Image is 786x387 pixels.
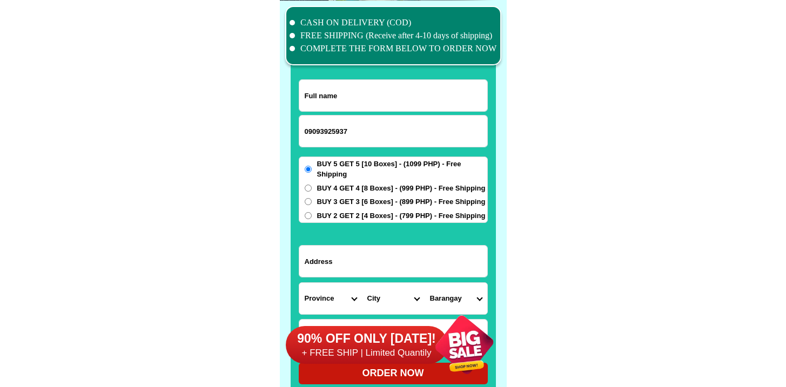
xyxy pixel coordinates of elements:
input: BUY 5 GET 5 [10 Boxes] - (1099 PHP) - Free Shipping [305,166,312,173]
select: Select district [362,283,425,314]
h6: + FREE SHIP | Limited Quantily [286,347,448,359]
li: COMPLETE THE FORM BELOW TO ORDER NOW [290,42,497,55]
input: Input address [299,246,487,277]
input: BUY 3 GET 3 [6 Boxes] - (899 PHP) - Free Shipping [305,198,312,205]
span: BUY 5 GET 5 [10 Boxes] - (1099 PHP) - Free Shipping [317,159,487,180]
li: FREE SHIPPING (Receive after 4-10 days of shipping) [290,29,497,42]
input: Input full_name [299,80,487,111]
input: Input phone_number [299,116,487,147]
select: Select province [299,283,362,314]
span: BUY 4 GET 4 [8 Boxes] - (999 PHP) - Free Shipping [317,183,486,194]
h6: 90% OFF ONLY [DATE]! [286,331,448,347]
input: BUY 2 GET 2 [4 Boxes] - (799 PHP) - Free Shipping [305,212,312,219]
span: BUY 2 GET 2 [4 Boxes] - (799 PHP) - Free Shipping [317,211,486,221]
span: BUY 3 GET 3 [6 Boxes] - (899 PHP) - Free Shipping [317,196,486,207]
li: CASH ON DELIVERY (COD) [290,16,497,29]
input: BUY 4 GET 4 [8 Boxes] - (999 PHP) - Free Shipping [305,185,312,192]
select: Select commune [425,283,487,314]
